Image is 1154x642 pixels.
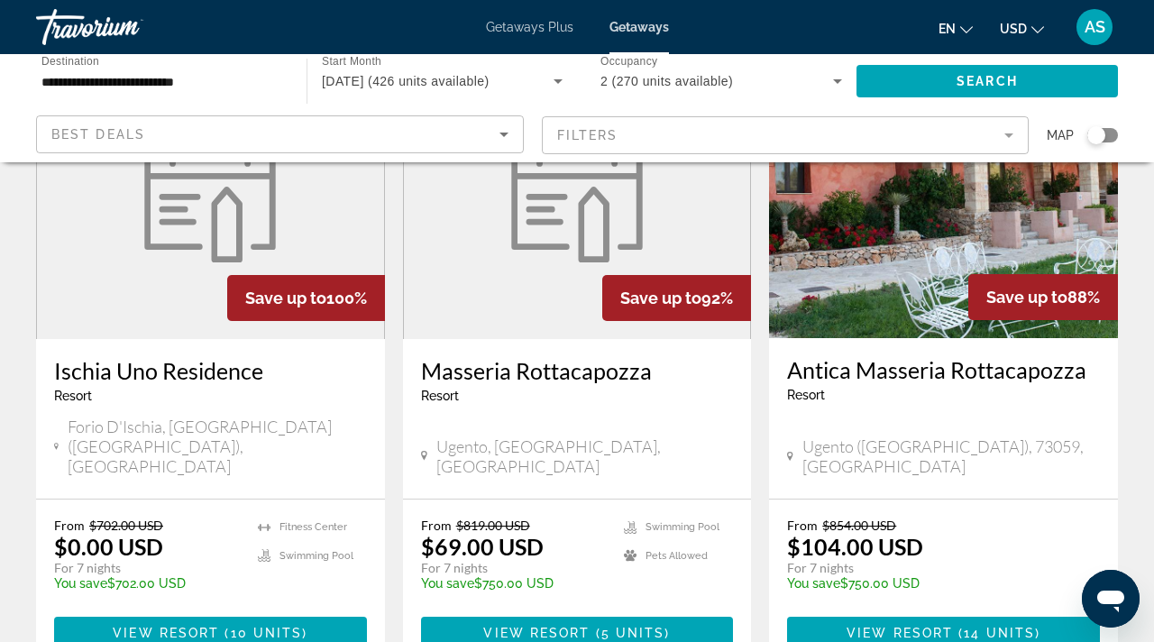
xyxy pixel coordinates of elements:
[89,518,163,533] span: $702.00 USD
[620,289,701,307] span: Save up to
[964,626,1035,640] span: 14 units
[227,275,385,321] div: 100%
[787,388,825,402] span: Resort
[279,521,347,533] span: Fitness Center
[1047,123,1074,148] span: Map
[646,550,708,562] span: Pets Allowed
[486,20,573,34] a: Getaways Plus
[421,576,607,591] p: $750.00 USD
[51,127,145,142] span: Best Deals
[787,533,923,560] p: $104.00 USD
[421,576,474,591] span: You save
[231,626,303,640] span: 10 units
[421,533,544,560] p: $69.00 USD
[1085,18,1105,36] span: AS
[939,15,973,41] button: Change language
[1071,8,1118,46] button: User Menu
[483,626,590,640] span: View Resort
[456,518,530,533] span: $819.00 USD
[54,576,107,591] span: You save
[591,626,671,640] span: ( )
[939,22,956,36] span: en
[133,127,287,262] img: week.svg
[421,518,452,533] span: From
[54,576,240,591] p: $702.00 USD
[51,124,508,145] mat-select: Sort by
[957,74,1018,88] span: Search
[602,275,751,321] div: 92%
[847,626,953,640] span: View Resort
[787,576,1082,591] p: $750.00 USD
[68,417,367,476] span: Forio d'Ischia, [GEOGRAPHIC_DATA] ([GEOGRAPHIC_DATA]), [GEOGRAPHIC_DATA]
[1000,15,1044,41] button: Change currency
[986,288,1067,307] span: Save up to
[600,56,657,68] span: Occupancy
[802,436,1100,476] span: Ugento ([GEOGRAPHIC_DATA]), 73059, [GEOGRAPHIC_DATA]
[1082,570,1140,628] iframe: Button to launch messaging window
[542,115,1030,155] button: Filter
[421,560,607,576] p: For 7 nights
[601,626,665,640] span: 5 units
[769,50,1118,338] img: ii_amz1.jpg
[219,626,307,640] span: ( )
[968,274,1118,320] div: 88%
[421,389,459,403] span: Resort
[787,560,1082,576] p: For 7 nights
[322,74,490,88] span: [DATE] (426 units available)
[245,289,326,307] span: Save up to
[54,518,85,533] span: From
[54,357,367,384] a: Ischia Uno Residence
[1000,22,1027,36] span: USD
[41,55,99,67] span: Destination
[787,356,1100,383] a: Antica Masseria Rottacapozza
[436,436,733,476] span: Ugento, [GEOGRAPHIC_DATA], [GEOGRAPHIC_DATA]
[822,518,896,533] span: $854.00 USD
[113,626,219,640] span: View Resort
[54,533,163,560] p: $0.00 USD
[54,389,92,403] span: Resort
[856,65,1118,97] button: Search
[609,20,669,34] a: Getaways
[953,626,1040,640] span: ( )
[54,560,240,576] p: For 7 nights
[787,576,840,591] span: You save
[600,74,733,88] span: 2 (270 units available)
[787,518,818,533] span: From
[646,521,719,533] span: Swimming Pool
[279,550,353,562] span: Swimming Pool
[322,56,381,68] span: Start Month
[500,127,654,262] img: week.svg
[36,4,216,50] a: Travorium
[421,357,734,384] a: Masseria Rottacapozza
